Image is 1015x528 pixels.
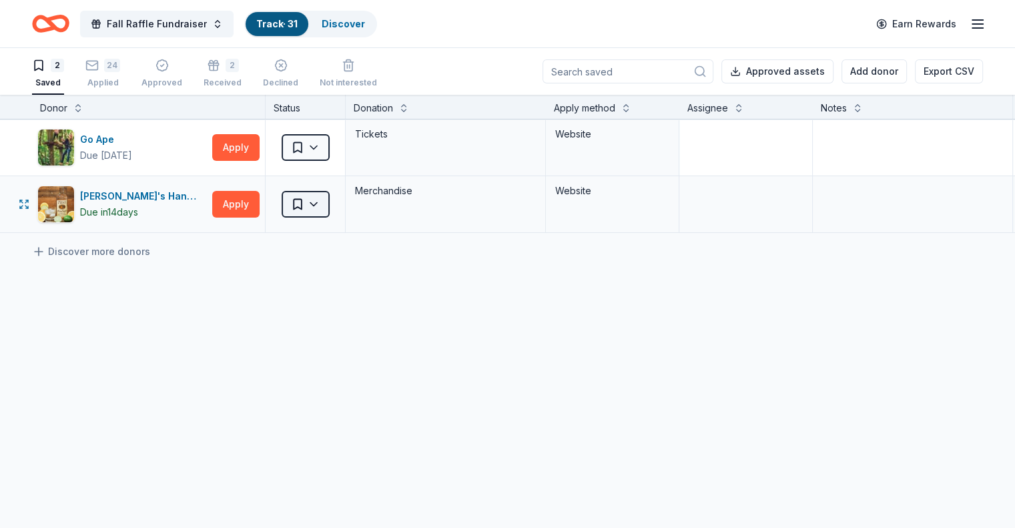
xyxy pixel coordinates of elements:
[80,188,207,204] div: [PERSON_NAME]'s Handmade Vodka
[555,183,669,199] div: Website
[32,244,150,260] a: Discover more donors
[141,53,182,95] button: Approved
[841,59,907,83] button: Add donor
[354,125,537,144] div: Tickets
[821,100,847,116] div: Notes
[37,129,207,166] button: Image for Go ApeGo ApeDue [DATE]
[85,53,120,95] button: 24Applied
[80,11,234,37] button: Fall Raffle Fundraiser
[868,12,964,36] a: Earn Rewards
[204,77,242,88] div: Received
[212,191,260,218] button: Apply
[38,129,74,166] img: Image for Go Ape
[322,18,365,29] a: Discover
[32,8,69,39] a: Home
[107,16,207,32] span: Fall Raffle Fundraiser
[104,59,120,72] div: 24
[38,186,74,222] img: Image for Tito's Handmade Vodka
[244,11,377,37] button: Track· 31Discover
[85,77,120,88] div: Applied
[80,131,132,148] div: Go Ape
[32,53,64,95] button: 2Saved
[554,100,615,116] div: Apply method
[226,59,239,72] div: 2
[320,77,377,88] div: Not interested
[80,148,132,164] div: Due [DATE]
[212,134,260,161] button: Apply
[320,53,377,95] button: Not interested
[263,53,298,95] button: Declined
[266,95,346,119] div: Status
[37,186,207,223] button: Image for Tito's Handmade Vodka[PERSON_NAME]'s Handmade VodkaDue in14days
[263,77,298,88] div: Declined
[354,182,537,200] div: Merchandise
[256,18,298,29] a: Track· 31
[204,53,242,95] button: 2Received
[721,59,833,83] button: Approved assets
[32,77,64,88] div: Saved
[543,59,713,83] input: Search saved
[40,100,67,116] div: Donor
[141,77,182,88] div: Approved
[915,59,983,83] button: Export CSV
[555,126,669,142] div: Website
[80,204,138,220] div: Due in 14 days
[354,100,393,116] div: Donation
[51,59,64,72] div: 2
[687,100,728,116] div: Assignee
